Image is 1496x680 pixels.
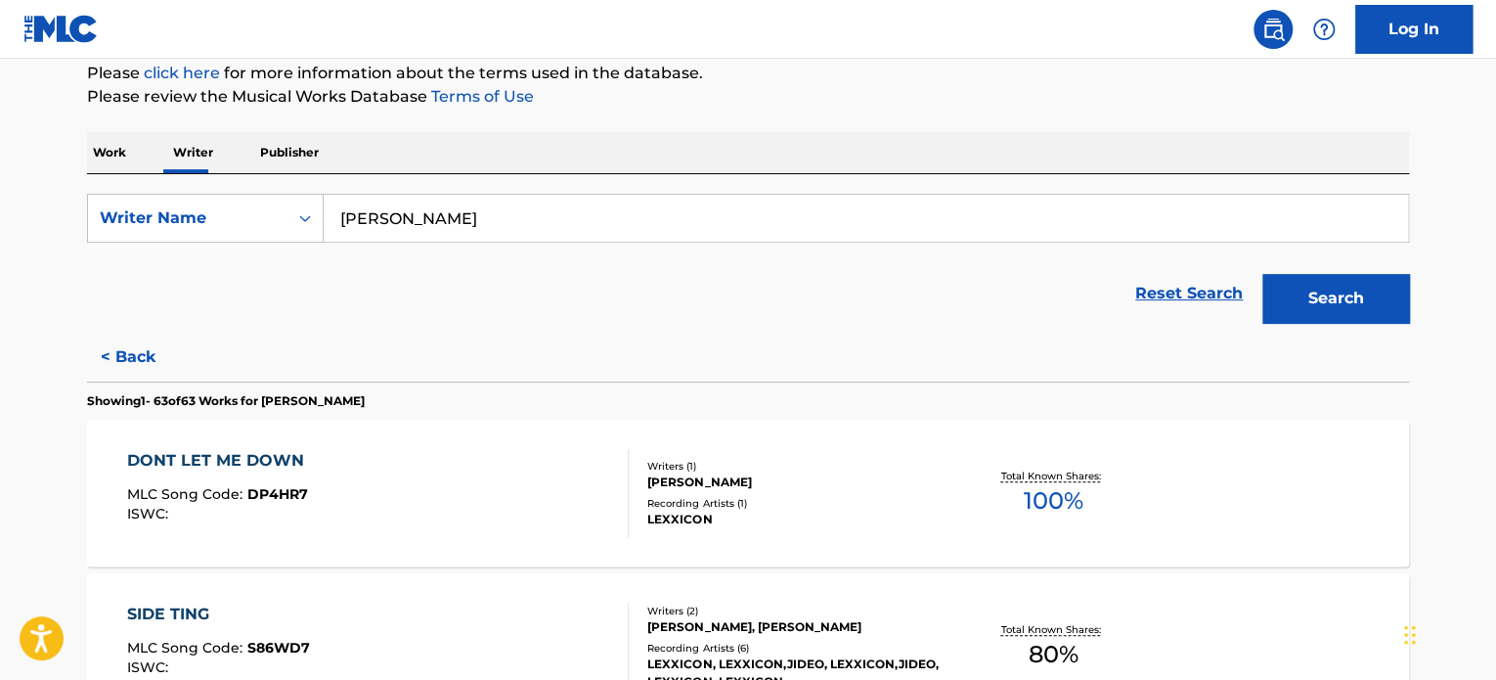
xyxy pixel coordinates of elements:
[144,64,220,82] a: click here
[647,474,943,491] div: [PERSON_NAME]
[647,511,943,528] div: LEXXICON
[1304,10,1343,49] div: Help
[1254,10,1293,49] a: Public Search
[1261,18,1285,41] img: search
[167,132,219,173] p: Writer
[427,87,534,106] a: Terms of Use
[647,459,943,474] div: Writers ( 1 )
[647,641,943,656] div: Recording Artists ( 6 )
[87,194,1409,333] form: Search Form
[647,496,943,511] div: Recording Artists ( 1 )
[87,333,204,382] button: < Back
[127,505,173,522] span: ISWC :
[1000,622,1105,637] p: Total Known Shares:
[647,618,943,636] div: [PERSON_NAME], [PERSON_NAME]
[1398,586,1496,680] iframe: Chat Widget
[127,639,247,657] span: MLC Song Code :
[1355,5,1473,54] a: Log In
[254,132,325,173] p: Publisher
[87,392,365,410] p: Showing 1 - 63 of 63 Works for [PERSON_NAME]
[100,206,276,230] div: Writer Name
[127,449,314,473] div: DONT LET ME DOWN
[127,485,247,503] span: MLC Song Code :
[87,62,1409,85] p: Please for more information about the terms used in the database.
[1125,272,1253,315] a: Reset Search
[247,639,310,657] span: S86WD7
[1000,469,1105,483] p: Total Known Shares:
[87,132,132,173] p: Work
[1023,483,1082,519] span: 100 %
[247,485,308,503] span: DP4HR7
[87,85,1409,109] p: Please review the Musical Works Database
[23,15,99,43] img: MLC Logo
[1404,606,1416,664] div: Drag
[87,420,1409,567] a: DONT LET ME DOWNMLC Song Code:DP4HR7ISWC:Writers (1)[PERSON_NAME]Recording Artists (1)LEXXICONTot...
[127,658,173,676] span: ISWC :
[1028,637,1078,672] span: 80 %
[1312,18,1336,41] img: help
[127,603,310,626] div: SIDE TING
[647,604,943,618] div: Writers ( 2 )
[1262,274,1409,323] button: Search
